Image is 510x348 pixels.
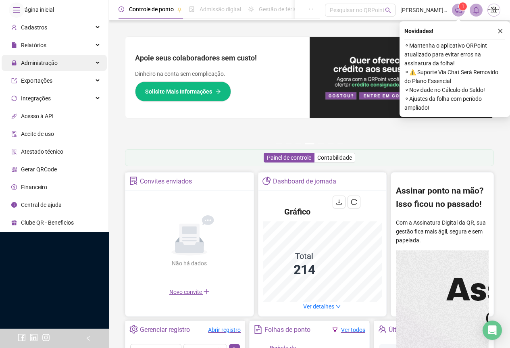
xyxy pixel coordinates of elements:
span: solution [129,177,138,185]
h2: Assinar ponto na mão? Isso ficou no passado! [396,184,489,211]
div: Não há dados [152,259,227,268]
span: linkedin [30,333,38,342]
h4: Gráfico [284,206,310,217]
span: lock [11,60,17,66]
div: Open Intercom Messenger [483,321,502,340]
img: banner%2Fa8ee1423-cce5-4ffa-a127-5a2d429cc7d8.png [310,37,494,118]
a: Ver todos [341,327,365,333]
div: Convites enviados [140,175,192,188]
span: file-done [189,6,195,12]
span: file-text [254,325,262,333]
button: 4 [305,143,314,144]
a: Abrir registro [208,327,241,333]
div: Dashboard de jornada [273,175,336,188]
span: dollar [11,184,17,190]
button: 1 [276,143,282,144]
div: Últimos registros sincronizados [389,323,478,337]
span: Novo convite [169,289,210,295]
span: Gerar QRCode [21,166,57,173]
span: Relatórios [21,42,46,48]
span: Central de ajuda [21,202,62,208]
span: Exportações [21,77,52,84]
span: notification [455,6,462,14]
span: gift [11,220,17,225]
span: file [11,42,17,48]
span: filter [332,327,338,333]
span: [PERSON_NAME] - TRANSMARTINS [400,6,447,15]
span: Cadastros [21,24,47,31]
span: search [385,7,391,13]
button: 3 [295,143,302,144]
span: sun [248,6,254,12]
div: Folhas de ponto [264,323,310,337]
span: user-add [11,25,17,30]
img: 67331 [488,4,500,16]
span: left [85,335,91,341]
span: info-circle [11,202,17,208]
button: 6 [327,143,334,144]
span: export [11,78,17,83]
span: Ver detalhes [303,303,334,310]
span: api [11,113,17,119]
span: ⚬ ⚠️ Suporte Via Chat Será Removido do Plano Essencial [404,68,505,85]
span: sync [11,96,17,101]
a: Ver detalhes down [303,303,341,310]
span: Novidades ! [404,27,433,35]
span: Integrações [21,95,51,102]
span: close [498,28,503,34]
span: pushpin [177,7,182,12]
button: 7 [337,143,343,144]
span: menu [13,6,20,14]
span: Atestado técnico [21,148,63,155]
span: instagram [42,333,50,342]
span: team [378,325,387,333]
span: solution [11,149,17,154]
span: setting [129,325,138,333]
button: Solicite Mais Informações [135,81,231,102]
span: arrow-right [215,89,221,94]
span: 1 [462,4,464,9]
span: down [335,304,341,309]
span: Página inicial [21,6,54,13]
span: Painel de controle [267,154,311,161]
button: 2 [285,143,292,144]
span: download [336,199,342,205]
span: audit [11,131,17,137]
div: Gerenciar registro [140,323,190,337]
span: plus [203,288,210,295]
span: Controle de ponto [129,6,174,13]
p: Com a Assinatura Digital da QR, sua gestão fica mais ágil, segura e sem papelada. [396,218,489,245]
span: clock-circle [119,6,124,12]
span: Administração [21,60,58,66]
span: Admissão digital [200,6,241,13]
span: reload [351,199,357,205]
span: ⚬ Novidade no Cálculo do Saldo! [404,85,505,94]
span: Acesso à API [21,113,54,119]
span: pie-chart [262,177,271,185]
sup: 1 [459,2,467,10]
span: ⚬ Ajustes da folha com período ampliado! [404,94,505,112]
span: Contabilidade [317,154,352,161]
span: qrcode [11,167,17,172]
span: Clube QR - Beneficios [21,219,74,226]
span: ⚬ Mantenha o aplicativo QRPoint atualizado para evitar erros na assinatura da folha! [404,41,505,68]
span: Gestão de férias [259,6,300,13]
span: Financeiro [21,184,47,190]
span: ellipsis [308,6,314,12]
h2: Apoie seus colaboradores sem custo! [135,52,300,64]
span: Solicite Mais Informações [145,87,212,96]
span: facebook [18,333,26,342]
p: Dinheiro na conta sem complicação. [135,69,300,78]
span: bell [473,6,480,14]
span: Aceite de uso [21,131,54,137]
button: 5 [318,143,324,144]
